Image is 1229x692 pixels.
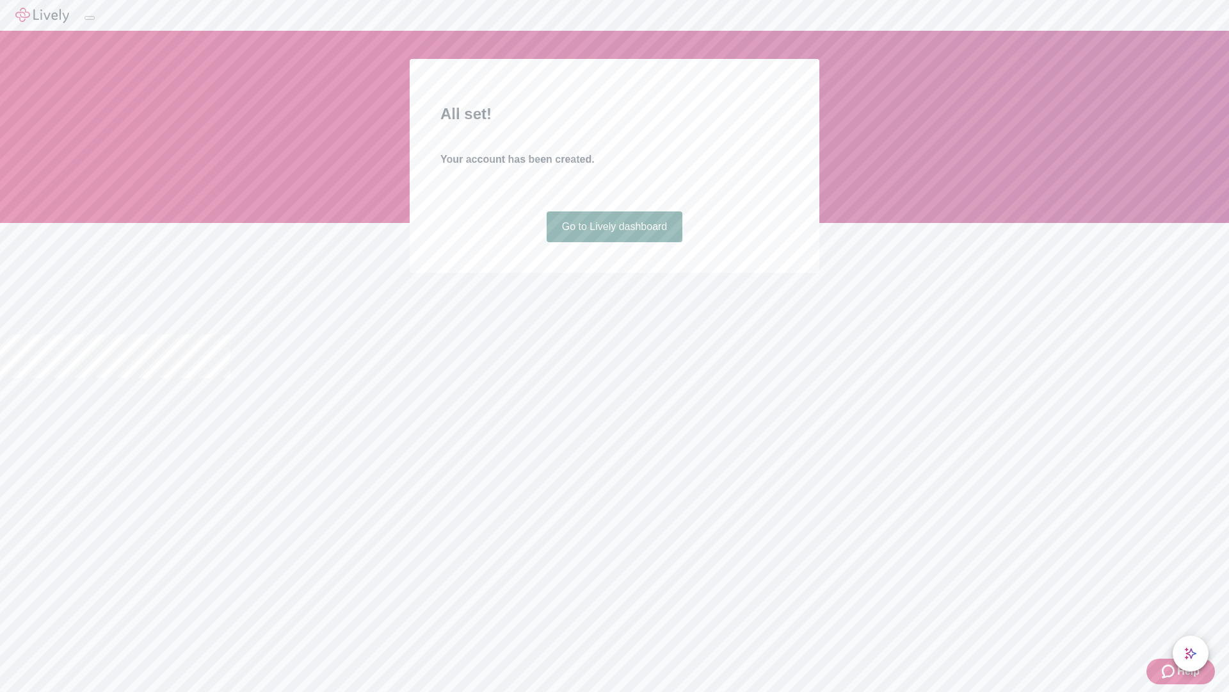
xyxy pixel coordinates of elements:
[1173,636,1209,671] button: chat
[547,211,683,242] a: Go to Lively dashboard
[84,16,95,20] button: Log out
[440,152,789,167] h4: Your account has been created.
[15,8,69,23] img: Lively
[1146,659,1215,684] button: Zendesk support iconHelp
[1177,664,1200,679] span: Help
[1162,664,1177,679] svg: Zendesk support icon
[440,103,789,126] h2: All set!
[1184,647,1197,660] svg: Lively AI Assistant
